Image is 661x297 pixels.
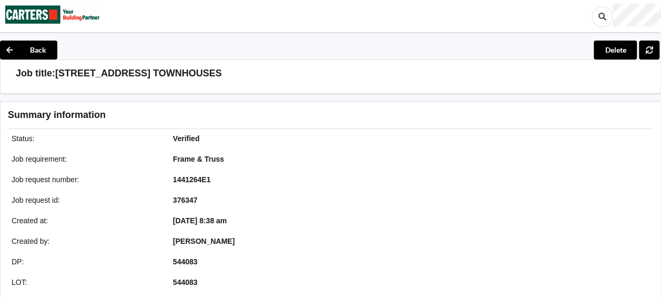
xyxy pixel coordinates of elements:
button: Delete [594,41,637,60]
div: DP : [4,256,166,267]
b: [DATE] 8:38 am [173,216,227,225]
div: LOT : [4,277,166,288]
h3: Summary information [8,109,488,121]
h3: Job title: [16,67,55,80]
div: Created at : [4,215,166,226]
b: 544083 [173,258,198,266]
div: Job requirement : [4,154,166,164]
b: 544083 [173,278,198,286]
b: Verified [173,134,200,143]
b: 1441264E1 [173,175,211,184]
b: 376347 [173,196,198,204]
div: Job request id : [4,195,166,205]
div: Status : [4,133,166,144]
div: User Profile [613,4,661,26]
b: Frame & Truss [173,155,224,163]
div: Created by : [4,236,166,246]
b: [PERSON_NAME] [173,237,235,245]
h3: [STREET_ADDRESS] TOWNHOUSES [55,67,222,80]
div: Job request number : [4,174,166,185]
